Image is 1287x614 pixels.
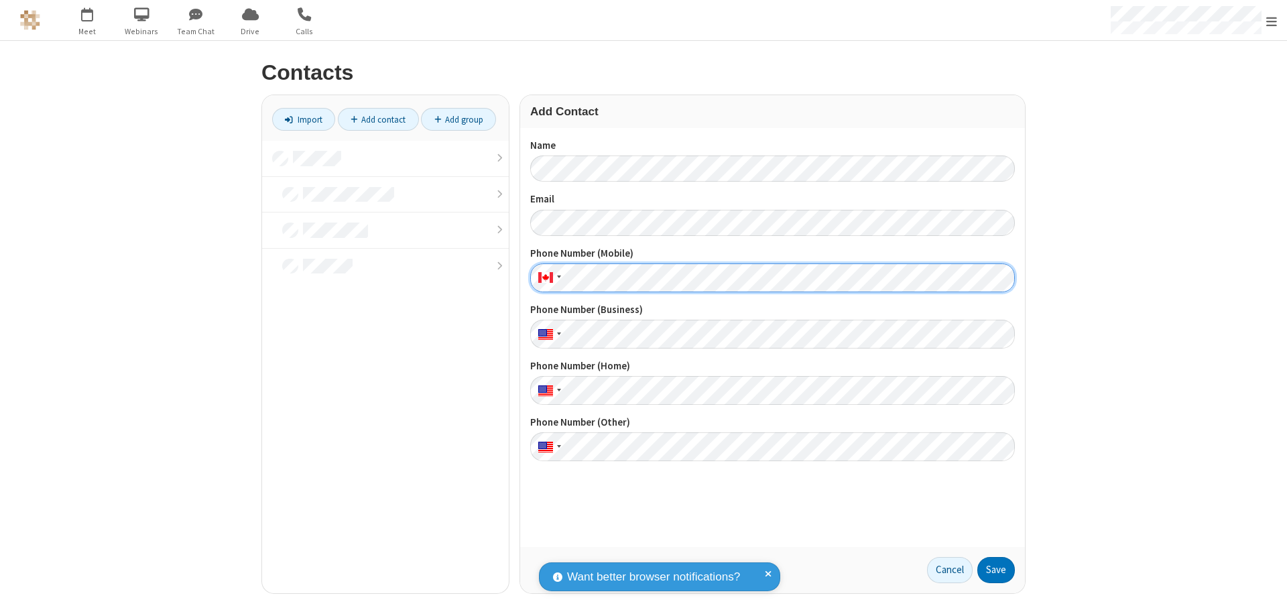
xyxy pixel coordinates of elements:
div: United States: + 1 [530,376,565,405]
div: Canada: + 1 [530,263,565,292]
a: Add group [421,108,496,131]
label: Phone Number (Business) [530,302,1015,318]
h2: Contacts [261,61,1026,84]
span: Webinars [117,25,167,38]
a: Cancel [927,557,973,584]
span: Calls [280,25,330,38]
span: Meet [62,25,113,38]
div: United States: + 1 [530,432,565,461]
label: Phone Number (Home) [530,359,1015,374]
img: QA Selenium DO NOT DELETE OR CHANGE [20,10,40,30]
span: Want better browser notifications? [567,568,740,586]
h3: Add Contact [530,105,1015,118]
iframe: Chat [1253,579,1277,605]
span: Team Chat [171,25,221,38]
div: United States: + 1 [530,320,565,349]
label: Phone Number (Mobile) [530,246,1015,261]
a: Import [272,108,335,131]
a: Add contact [338,108,419,131]
button: Save [977,557,1015,584]
label: Email [530,192,1015,207]
label: Name [530,138,1015,153]
label: Phone Number (Other) [530,415,1015,430]
span: Drive [225,25,275,38]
